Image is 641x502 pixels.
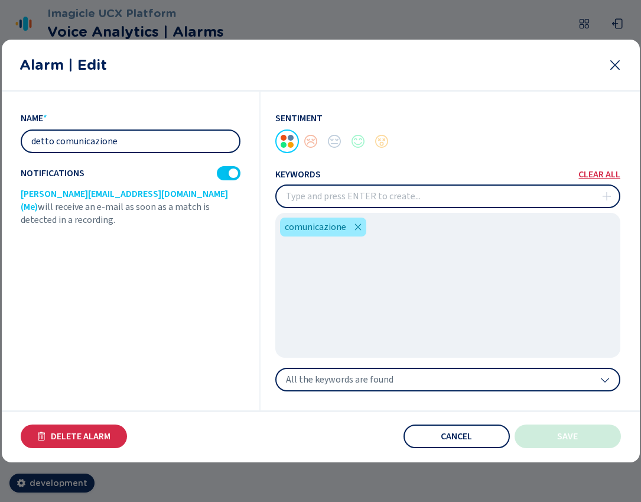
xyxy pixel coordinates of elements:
svg: chevron-down [600,375,610,384]
span: Notifications [21,168,84,179]
button: clear all [578,170,620,179]
button: Delete Alarm [21,425,127,448]
input: Type the alarm name [22,131,239,152]
svg: trash-fill [37,432,46,441]
div: comunicazione [280,218,366,237]
span: comunicazione [285,220,346,234]
span: Save [557,432,578,441]
button: Save [515,425,621,448]
span: will receive an e-mail as soon as a match is detected in a recording. [21,200,210,226]
span: Delete Alarm [51,432,110,441]
svg: close [608,58,622,72]
svg: close [353,222,363,232]
span: Sentiment [275,112,323,125]
span: name [21,112,43,125]
span: Cancel [441,432,472,441]
span: All the keywords are found [286,374,393,386]
h2: Alarm | Edit [19,54,598,76]
input: Type and press ENTER to create... [276,186,619,207]
span: keywords [275,169,321,180]
svg: plus [602,192,611,201]
span: [PERSON_NAME][EMAIL_ADDRESS][DOMAIN_NAME] (Me) [21,187,228,213]
button: Cancel [404,425,510,448]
